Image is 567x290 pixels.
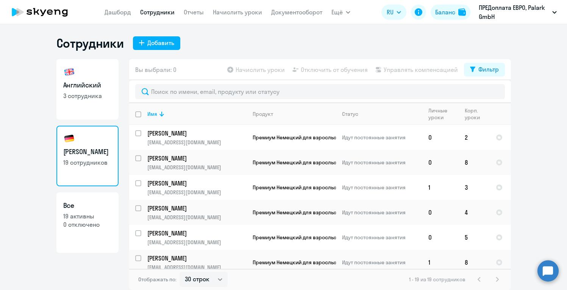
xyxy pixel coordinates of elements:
[147,111,246,117] div: Имя
[147,111,157,117] div: Имя
[63,201,112,210] h3: Все
[147,204,246,212] p: [PERSON_NAME]
[253,134,337,141] span: Премиум Немецкий для взрослых
[147,264,246,271] p: [EMAIL_ADDRESS][DOMAIN_NAME]
[253,234,337,241] span: Премиум Немецкий для взрослых
[147,129,246,137] p: [PERSON_NAME]
[213,8,262,16] a: Начислить уроки
[147,38,174,47] div: Добавить
[147,154,246,162] p: [PERSON_NAME]
[105,8,131,16] a: Дашборд
[464,63,505,76] button: Фильтр
[147,229,246,237] p: [PERSON_NAME]
[465,107,489,121] div: Корп. уроки
[342,134,422,141] p: Идут постоянные занятия
[342,184,422,191] p: Идут постоянные занятия
[63,92,112,100] p: 3 сотрудника
[253,184,337,191] span: Премиум Немецкий для взрослых
[458,8,466,16] img: balance
[459,200,490,225] td: 4
[422,250,459,275] td: 1
[422,175,459,200] td: 1
[459,125,490,150] td: 2
[56,126,119,186] a: [PERSON_NAME]19 сотрудников
[342,111,422,117] div: Статус
[140,8,175,16] a: Сотрудники
[147,179,246,187] p: [PERSON_NAME]
[478,65,499,74] div: Фильтр
[147,129,246,146] a: [PERSON_NAME][EMAIL_ADDRESS][DOMAIN_NAME]
[147,239,246,246] p: [EMAIL_ADDRESS][DOMAIN_NAME]
[147,179,246,196] a: [PERSON_NAME][EMAIL_ADDRESS][DOMAIN_NAME]
[253,111,273,117] div: Продукт
[63,66,75,78] img: english
[133,36,180,50] button: Добавить
[147,154,246,171] a: [PERSON_NAME][EMAIL_ADDRESS][DOMAIN_NAME]
[135,65,177,74] span: Вы выбрали: 0
[342,111,358,117] div: Статус
[331,5,350,20] button: Ещё
[271,8,322,16] a: Документооборот
[253,111,336,117] div: Продукт
[381,5,406,20] button: RU
[63,80,112,90] h3: Английский
[428,107,453,121] div: Личные уроки
[342,159,422,166] p: Идут постоянные занятия
[387,8,394,17] span: RU
[459,150,490,175] td: 8
[428,107,458,121] div: Личные уроки
[435,8,455,17] div: Баланс
[63,133,75,145] img: german
[331,8,343,17] span: Ещё
[63,147,112,157] h3: [PERSON_NAME]
[63,220,112,229] p: 0 отключено
[147,204,246,221] a: [PERSON_NAME][EMAIL_ADDRESS][DOMAIN_NAME]
[422,150,459,175] td: 0
[422,125,459,150] td: 0
[253,159,337,166] span: Премиум Немецкий для взрослых
[147,164,246,171] p: [EMAIL_ADDRESS][DOMAIN_NAME]
[409,276,465,283] span: 1 - 19 из 19 сотрудников
[422,200,459,225] td: 0
[475,3,561,21] button: ПРЕДоплата ЕВРО, Palark GmbH
[147,229,246,246] a: [PERSON_NAME][EMAIL_ADDRESS][DOMAIN_NAME]
[147,189,246,196] p: [EMAIL_ADDRESS][DOMAIN_NAME]
[56,36,124,51] h1: Сотрудники
[479,3,549,21] p: ПРЕДоплата ЕВРО, Palark GmbH
[184,8,204,16] a: Отчеты
[342,259,422,266] p: Идут постоянные занятия
[459,175,490,200] td: 3
[147,139,246,146] p: [EMAIL_ADDRESS][DOMAIN_NAME]
[342,234,422,241] p: Идут постоянные занятия
[465,107,484,121] div: Корп. уроки
[147,214,246,221] p: [EMAIL_ADDRESS][DOMAIN_NAME]
[342,209,422,216] p: Идут постоянные занятия
[56,192,119,253] a: Все19 активны0 отключено
[422,225,459,250] td: 0
[135,84,505,99] input: Поиск по имени, email, продукту или статусу
[253,259,337,266] span: Премиум Немецкий для взрослых
[253,209,337,216] span: Премиум Немецкий для взрослых
[56,59,119,120] a: Английский3 сотрудника
[459,225,490,250] td: 5
[138,276,177,283] span: Отображать по:
[63,158,112,167] p: 19 сотрудников
[147,254,246,262] p: [PERSON_NAME]
[431,5,470,20] button: Балансbalance
[459,250,490,275] td: 8
[63,212,112,220] p: 19 активны
[147,254,246,271] a: [PERSON_NAME][EMAIL_ADDRESS][DOMAIN_NAME]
